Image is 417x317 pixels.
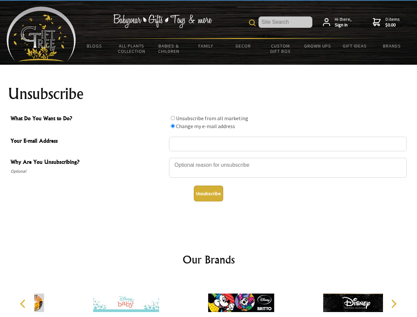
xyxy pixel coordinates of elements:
span: Your E-mail Address [11,137,166,146]
a: Grown Ups [299,39,336,53]
input: What Do You Want to Do? [171,124,175,128]
strong: $0.00 [385,22,400,28]
img: product search [249,19,256,26]
img: Babywear - Gifts - Toys & more [113,14,212,28]
span: Hi there, [335,17,352,28]
span: Why Are You Unsubscribing? [11,158,166,167]
a: Gift Ideas [336,39,373,53]
button: Next [386,297,401,311]
a: 0 items$0.00 [373,17,400,28]
input: Site Search [259,17,312,28]
strong: Sign in [335,22,352,28]
a: Custom Gift Box [262,39,299,58]
input: What Do You Want to Do? [171,116,175,120]
span: What Do You Want to Do? [11,114,166,124]
a: All Plants Collection [113,39,151,58]
button: Previous [17,297,31,311]
a: Decor [225,39,262,53]
a: Babies & Children [150,39,188,58]
a: Brands [373,39,411,53]
a: Hi there,Sign in [323,17,352,28]
button: Unsubscribe [194,186,223,201]
label: Change my e-mail address [176,123,235,129]
textarea: Why Are You Unsubscribing? [169,158,407,178]
label: Unsubscribe from all marketing [176,115,248,122]
span: 0 items [385,16,400,28]
span: Optional [11,167,166,175]
a: Family [188,39,225,53]
img: Babyware - Gifts - Toys and more... [7,7,76,61]
h2: Our Brands [13,252,404,267]
a: BLOGS [76,39,113,53]
input: Your E-mail Address [169,137,407,151]
h1: Unsubscribe [8,86,409,102]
